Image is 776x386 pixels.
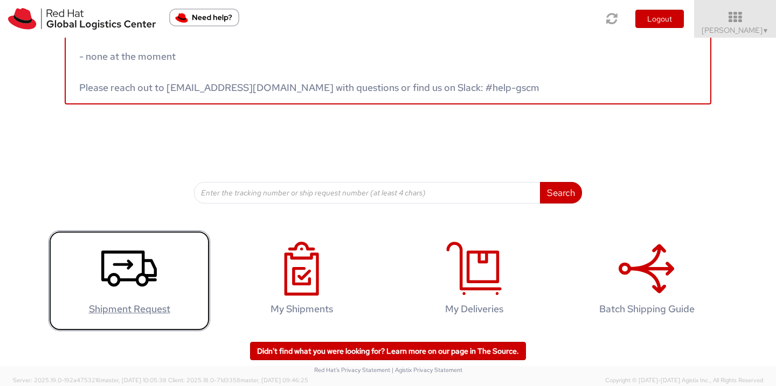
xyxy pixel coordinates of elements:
[314,366,390,374] a: Red Hat's Privacy Statement
[702,25,769,35] span: [PERSON_NAME]
[194,182,541,203] input: Enter the tracking number or ship request number (at least 4 chars)
[79,26,697,38] h5: Service disruptions
[8,8,156,30] img: rh-logistics-00dfa346123c4ec078e1.svg
[566,230,727,331] a: Batch Shipping Guide
[250,342,526,360] a: Didn't find what you were looking for? Learn more on our page in The Source.
[60,304,199,314] h4: Shipment Request
[540,182,582,203] button: Search
[48,230,210,331] a: Shipment Request
[393,230,555,331] a: My Deliveries
[605,376,763,385] span: Copyright © [DATE]-[DATE] Agistix Inc., All Rights Reserved
[101,376,167,384] span: master, [DATE] 10:05:38
[13,376,167,384] span: Server: 2025.19.0-192a4753216
[232,304,371,314] h4: My Shipments
[221,230,383,331] a: My Shipments
[405,304,544,314] h4: My Deliveries
[763,26,769,35] span: ▼
[65,17,711,104] a: Service disruptions - none at the moment Please reach out to [EMAIL_ADDRESS][DOMAIN_NAME] with qu...
[392,366,462,374] a: | Agistix Privacy Statement
[169,9,239,26] button: Need help?
[577,304,716,314] h4: Batch Shipping Guide
[168,376,308,384] span: Client: 2025.18.0-71d3358
[79,50,539,94] span: - none at the moment Please reach out to [EMAIL_ADDRESS][DOMAIN_NAME] with questions or find us o...
[240,376,308,384] span: master, [DATE] 09:46:25
[635,10,684,28] button: Logout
